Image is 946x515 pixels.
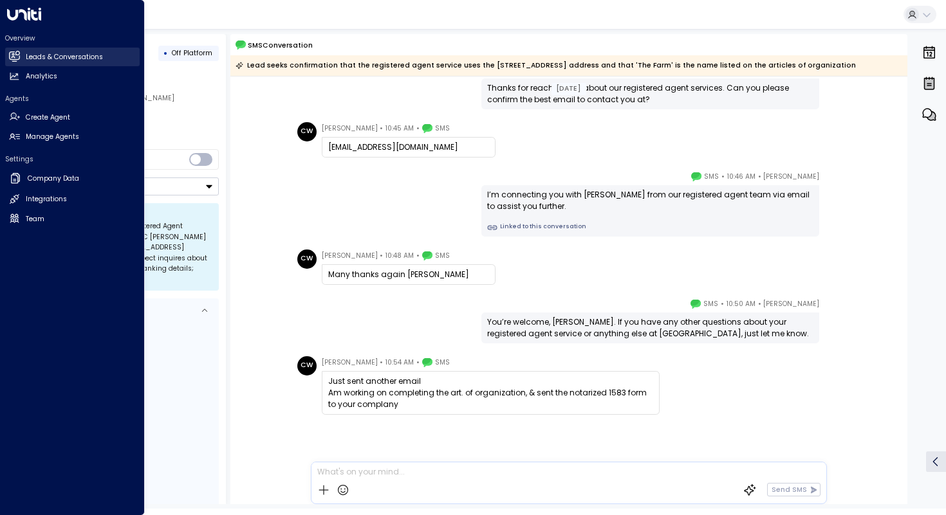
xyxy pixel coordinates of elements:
a: Team [5,210,140,228]
span: [PERSON_NAME] [763,170,819,183]
span: • [721,170,725,183]
h2: Team [26,214,44,224]
h2: Leads & Conversations [26,52,103,62]
div: You’re welcome, [PERSON_NAME]. If you have any other questions about your registered agent servic... [487,316,813,339]
div: • [163,44,168,62]
span: SMS [703,298,718,311]
h2: Analytics [26,71,57,82]
span: [PERSON_NAME] [322,122,378,135]
img: 5_headshot.jpg [824,170,844,190]
span: SMS [435,249,450,262]
div: CW [297,356,317,375]
h2: Overview [5,33,140,43]
span: SMS [435,356,450,369]
div: I’m connecting you with [PERSON_NAME] from our registered agent team via email to assist you furt... [487,189,813,212]
span: 10:48 AM [385,249,414,262]
span: • [380,356,383,369]
h2: Agents [5,94,140,104]
a: Create Agent [5,108,140,127]
span: 10:45 AM [385,122,414,135]
span: SMS [435,122,450,135]
h2: Create Agent [26,113,70,123]
h2: Integrations [26,194,67,204]
a: Manage Agents [5,128,140,147]
div: CW [297,249,317,269]
div: [EMAIL_ADDRESS][DOMAIN_NAME] [328,141,489,153]
span: [PERSON_NAME] [322,356,378,369]
span: • [416,356,420,369]
div: Just sent another email Am working on completing the art. of organization, & sent the notarized 1... [328,375,653,410]
h2: Manage Agents [26,132,79,142]
a: Analytics [5,68,140,86]
img: 5_headshot.jpg [824,298,844,317]
span: Off Platform [172,48,212,58]
span: • [380,249,383,262]
div: [DATE] [552,83,586,96]
div: Many thanks again [PERSON_NAME] [328,269,489,280]
span: • [758,170,761,183]
div: CW [297,122,317,141]
span: • [380,122,383,135]
div: Lead seeks confirmation that the registered agent service uses the [STREET_ADDRESS] address and t... [236,59,856,72]
span: • [721,298,724,311]
a: Integrations [5,190,140,209]
span: SMS [704,170,719,183]
a: Company Data [5,168,140,189]
span: 10:54 AM [385,356,414,369]
span: [PERSON_NAME] [763,298,819,311]
div: Thanks for reaching out about our registered agent services. Can you please confirm the best emai... [487,82,813,105]
span: • [758,298,761,311]
span: 10:50 AM [727,298,756,311]
span: SMS Conversation [248,40,313,51]
span: [PERSON_NAME] [322,249,378,262]
a: Linked to this conversation [487,222,813,233]
span: 10:46 AM [727,170,756,183]
span: • [416,122,420,135]
h2: Settings [5,154,140,164]
a: Leads & Conversations [5,48,140,66]
h2: Company Data [28,174,79,184]
span: • [416,249,420,262]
